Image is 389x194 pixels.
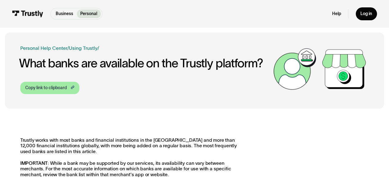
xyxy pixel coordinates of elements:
[20,82,79,94] a: Copy link to clipboard
[332,11,341,17] a: Help
[52,10,77,18] a: Business
[67,45,69,52] div: /
[12,10,43,17] img: Trustly Logo
[97,45,99,52] div: /
[20,160,48,166] strong: IMPORTANT
[19,57,271,70] h1: What banks are available on the Trustly platform?
[25,85,67,91] div: Copy link to clipboard
[77,10,101,18] a: Personal
[56,11,73,17] p: Business
[20,45,67,52] a: Personal Help Center
[356,7,377,20] a: Log in
[80,11,97,17] p: Personal
[360,11,372,17] div: Log in
[20,137,245,178] p: Trustly works with most banks and financial institutions in the [GEOGRAPHIC_DATA] and more than 1...
[69,46,97,51] a: Using Trustly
